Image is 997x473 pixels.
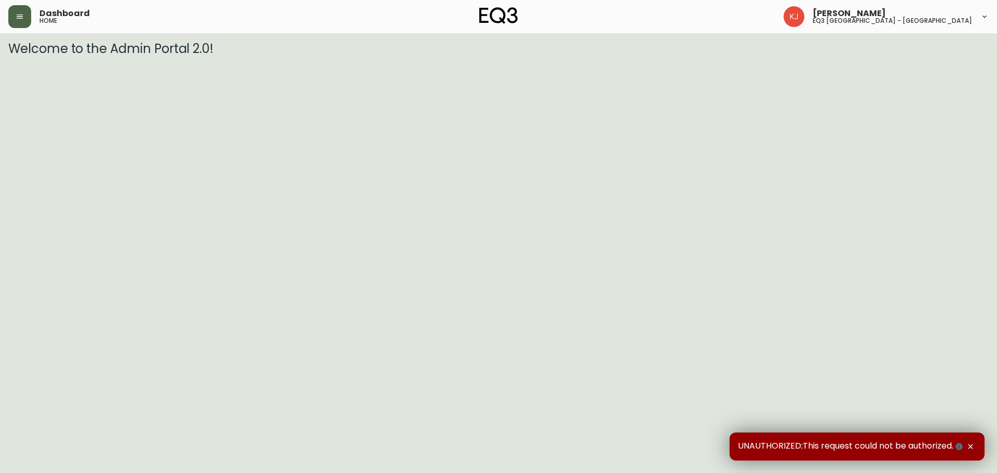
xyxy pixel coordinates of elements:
[479,7,518,24] img: logo
[8,42,989,56] h3: Welcome to the Admin Portal 2.0!
[39,9,90,18] span: Dashboard
[813,9,886,18] span: [PERSON_NAME]
[738,441,965,452] span: UNAUTHORIZED:This request could not be authorized.
[813,18,972,24] h5: eq3 [GEOGRAPHIC_DATA] - [GEOGRAPHIC_DATA]
[784,6,804,27] img: 24a625d34e264d2520941288c4a55f8e
[39,18,57,24] h5: home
